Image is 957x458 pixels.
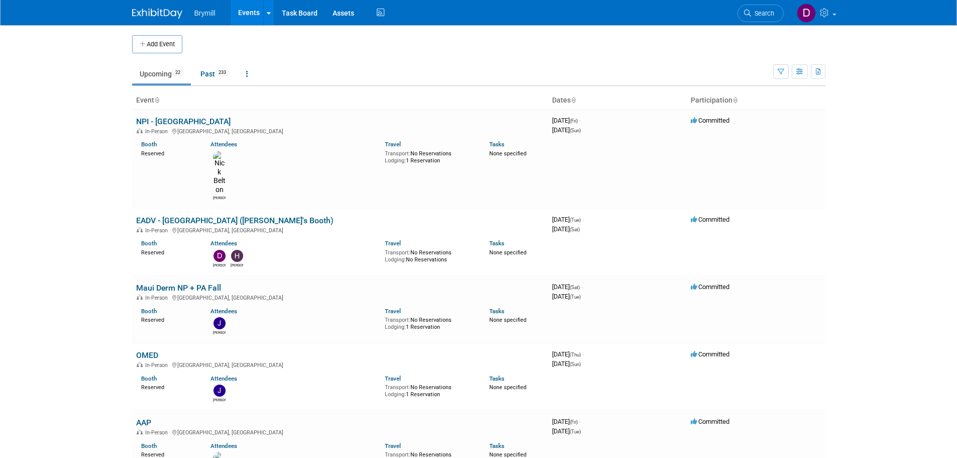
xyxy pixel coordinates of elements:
[570,128,581,133] span: (Sun)
[136,117,231,126] a: NPI - [GEOGRAPHIC_DATA]
[141,315,196,324] div: Reserved
[570,227,580,232] span: (Sat)
[136,350,158,360] a: OMED
[552,293,581,300] span: [DATE]
[579,418,581,425] span: -
[231,250,243,262] img: Hobey Bryne
[145,227,171,234] span: In-Person
[132,35,182,53] button: Add Event
[385,308,401,315] a: Travel
[136,418,151,427] a: AAP
[552,427,581,435] span: [DATE]
[385,391,406,398] span: Lodging:
[489,308,504,315] a: Tasks
[385,141,401,148] a: Travel
[137,295,143,300] img: In-Person Event
[385,384,410,391] span: Transport:
[552,225,580,233] span: [DATE]
[141,382,196,391] div: Reserved
[570,419,578,425] span: (Fri)
[385,324,406,330] span: Lodging:
[136,360,544,369] div: [GEOGRAPHIC_DATA], [GEOGRAPHIC_DATA]
[210,141,237,148] a: Attendees
[145,429,171,436] span: In-Person
[385,256,406,263] span: Lodging:
[385,148,474,164] div: No Reservations 1 Reservation
[582,350,584,358] span: -
[141,442,157,449] a: Booth
[570,285,580,290] span: (Sat)
[172,69,183,76] span: 22
[581,283,583,291] span: -
[691,418,729,425] span: Committed
[571,96,576,104] a: Sort by Start Date
[489,384,526,391] span: None specified
[136,216,334,225] a: EADV - [GEOGRAPHIC_DATA] ([PERSON_NAME]'s Booth)
[210,375,237,382] a: Attendees
[552,283,583,291] span: [DATE]
[552,360,581,368] span: [DATE]
[137,227,143,232] img: In-Person Event
[691,350,729,358] span: Committed
[570,217,581,223] span: (Tue)
[385,150,410,157] span: Transport:
[136,283,221,293] a: Maui Derm NP + PA Fall
[216,69,229,76] span: 233
[213,151,226,195] img: Nick Belton
[570,361,581,367] span: (Sun)
[213,329,226,335] div: Jeffery McDowell
[214,317,226,329] img: Jeffery McDowell
[145,362,171,369] span: In-Person
[385,442,401,449] a: Travel
[145,128,171,135] span: In-Person
[210,308,237,315] a: Attendees
[552,350,584,358] span: [DATE]
[489,375,504,382] a: Tasks
[797,4,816,23] img: Delaney Bryne
[385,317,410,323] span: Transport:
[691,216,729,223] span: Committed
[210,240,237,247] a: Attendees
[552,418,581,425] span: [DATE]
[489,317,526,323] span: None specified
[385,247,474,263] div: No Reservations No Reservations
[231,262,243,268] div: Hobey Bryne
[213,262,226,268] div: Delaney Bryne
[489,141,504,148] a: Tasks
[552,117,581,124] span: [DATE]
[132,92,548,109] th: Event
[137,128,143,133] img: In-Person Event
[145,295,171,301] span: In-Person
[141,240,157,247] a: Booth
[385,315,474,330] div: No Reservations 1 Reservation
[385,240,401,247] a: Travel
[489,451,526,458] span: None specified
[570,429,581,434] span: (Tue)
[136,226,544,234] div: [GEOGRAPHIC_DATA], [GEOGRAPHIC_DATA]
[385,451,410,458] span: Transport:
[136,127,544,135] div: [GEOGRAPHIC_DATA], [GEOGRAPHIC_DATA]
[552,216,584,223] span: [DATE]
[732,96,737,104] a: Sort by Participation Type
[213,195,226,201] div: Nick Belton
[489,442,504,449] a: Tasks
[489,240,504,247] a: Tasks
[570,118,578,124] span: (Fri)
[579,117,581,124] span: -
[691,283,729,291] span: Committed
[570,352,581,357] span: (Thu)
[132,64,191,83] a: Upcoming22
[137,429,143,434] img: In-Person Event
[385,157,406,164] span: Lodging:
[737,5,784,22] a: Search
[137,362,143,367] img: In-Person Event
[141,141,157,148] a: Booth
[570,294,581,300] span: (Tue)
[385,249,410,256] span: Transport:
[548,92,687,109] th: Dates
[141,247,196,256] div: Reserved
[582,216,584,223] span: -
[141,148,196,157] div: Reserved
[489,249,526,256] span: None specified
[489,150,526,157] span: None specified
